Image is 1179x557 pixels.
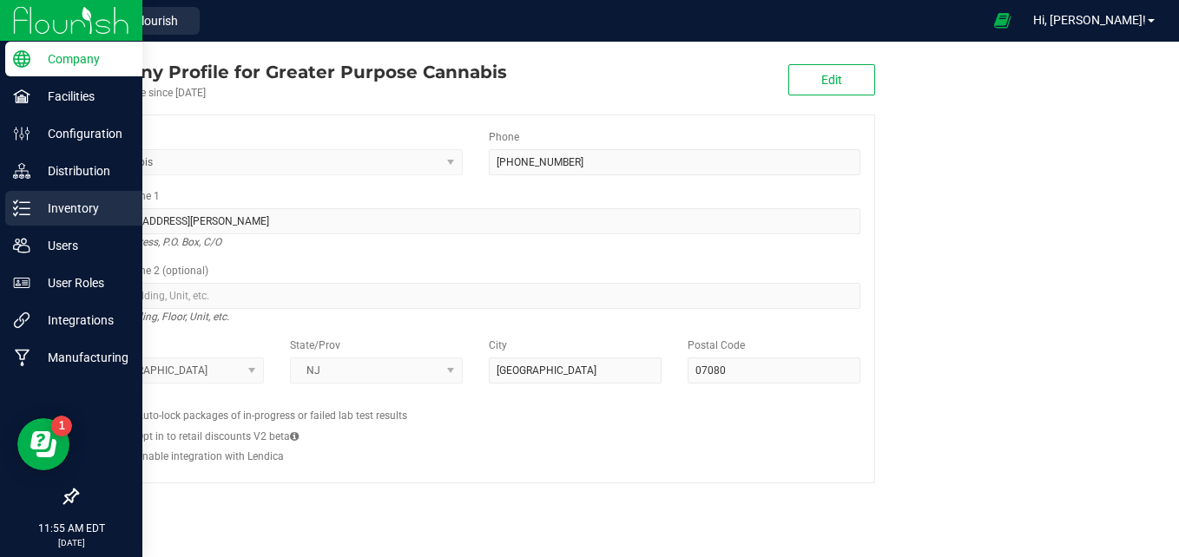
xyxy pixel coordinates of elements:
p: Configuration [30,123,135,144]
p: Users [30,235,135,256]
iframe: Resource center unread badge [51,416,72,436]
p: User Roles [30,272,135,293]
label: Enable integration with Lendica [136,449,284,464]
p: Distribution [30,161,135,181]
span: Hi, [PERSON_NAME]! [1033,13,1146,27]
label: State/Prov [290,337,340,353]
input: (123) 456-7890 [489,149,860,175]
inline-svg: Manufacturing [13,349,30,366]
p: [DATE] [8,536,135,549]
p: Integrations [30,310,135,331]
input: City [489,357,662,383]
p: Manufacturing [30,347,135,368]
inline-svg: Facilities [13,88,30,105]
label: Phone [489,129,519,145]
div: Greater Purpose Cannabis [76,59,507,85]
label: Auto-lock packages of in-progress or failed lab test results [136,408,407,423]
input: Address [91,208,860,234]
inline-svg: Users [13,237,30,254]
h2: Configs [91,396,860,408]
label: City [489,337,507,353]
label: Postal Code [688,337,745,353]
inline-svg: Distribution [13,162,30,180]
span: Edit [821,73,842,87]
p: Inventory [30,198,135,219]
iframe: Resource center [17,418,69,470]
inline-svg: Company [13,50,30,68]
inline-svg: Inventory [13,200,30,217]
input: Suite, Building, Unit, etc. [91,283,860,309]
inline-svg: Integrations [13,311,30,329]
input: Postal Code [688,357,860,383]
i: Street address, P.O. Box, C/O [91,232,221,252]
p: 11:55 AM EDT [8,521,135,536]
p: Facilities [30,86,135,107]
label: Address Line 2 (optional) [91,263,208,278]
div: Account active since [DATE] [76,85,507,101]
inline-svg: Configuration [13,125,30,142]
p: Company [30,49,135,69]
i: Suite, Building, Floor, Unit, etc. [91,306,229,327]
label: Opt in to retail discounts V2 beta [136,429,299,444]
button: Edit [788,64,875,95]
span: Open Ecommerce Menu [983,3,1022,37]
inline-svg: User Roles [13,274,30,292]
